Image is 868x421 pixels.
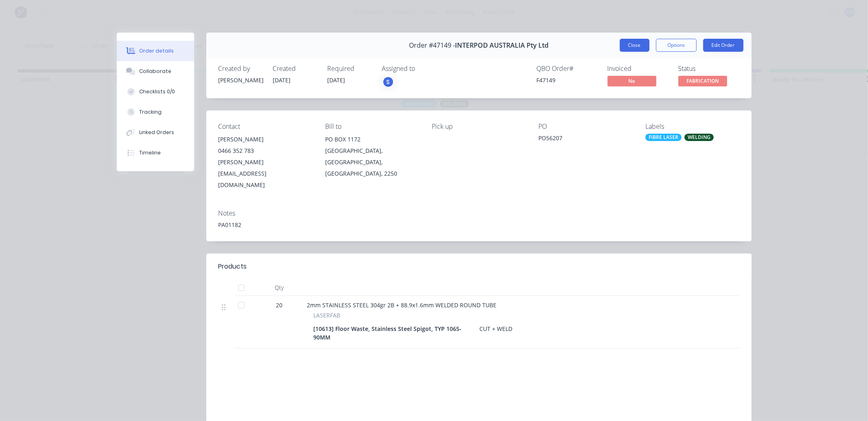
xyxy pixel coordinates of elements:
[537,76,598,84] div: F47149
[219,209,739,217] div: Notes
[219,123,312,130] div: Contact
[117,82,194,102] button: Checklists 0/0
[645,123,739,130] div: Labels
[219,145,312,156] div: 0466 352 783
[477,323,516,335] div: CUT + WELD
[117,102,194,122] button: Tracking
[139,149,161,156] div: Timeline
[325,134,419,145] div: PO BOX 1172
[608,65,669,73] div: Invoiced
[139,129,174,136] div: Linked Orders
[139,108,162,116] div: Tracking
[678,76,727,88] button: FABRICATION
[328,76,345,84] span: [DATE]
[539,134,632,145] div: PO56207
[314,323,477,343] div: [10613] Floor Waste, Stainless Steel Spigot, TYP 1065-90MM
[139,88,175,95] div: Checklists 0/0
[219,134,312,191] div: [PERSON_NAME]0466 352 783[PERSON_NAME][EMAIL_ADDRESS][DOMAIN_NAME]
[537,65,598,73] div: QBO Order #
[219,65,263,73] div: Created by
[678,65,739,73] div: Status
[656,39,697,52] button: Options
[325,134,419,179] div: PO BOX 1172[GEOGRAPHIC_DATA], [GEOGRAPHIC_DATA], [GEOGRAPHIC_DATA], 2250
[328,65,372,73] div: Required
[409,42,455,49] span: Order #47149 -
[255,280,304,296] div: Qty
[219,156,312,191] div: [PERSON_NAME][EMAIL_ADDRESS][DOMAIN_NAME]
[539,123,632,130] div: PO
[325,145,419,179] div: [GEOGRAPHIC_DATA], [GEOGRAPHIC_DATA], [GEOGRAPHIC_DATA], 2250
[645,134,682,141] div: FIBRE LASER
[703,39,743,52] button: Edit Order
[382,65,464,73] div: Assigned to
[219,76,263,84] div: [PERSON_NAME]
[307,301,497,309] span: 2mm STAINLESS STEEL 304gr 2B + 88.9x1.6mm WELDED ROUND TUBE
[276,301,283,309] span: 20
[382,76,394,88] button: S
[432,123,525,130] div: Pick up
[325,123,419,130] div: Bill to
[455,42,549,49] span: INTERPOD AUSTRALIA Pty Ltd
[219,134,312,145] div: [PERSON_NAME]
[219,262,247,271] div: Products
[314,311,341,320] span: LASERFAB
[620,39,649,52] button: Close
[678,76,727,86] span: FABRICATION
[219,220,739,229] div: PA01182
[117,143,194,163] button: Timeline
[117,41,194,61] button: Order details
[117,122,194,143] button: Linked Orders
[273,76,291,84] span: [DATE]
[139,68,171,75] div: Collaborate
[608,76,656,86] span: No
[273,65,318,73] div: Created
[117,61,194,82] button: Collaborate
[139,47,174,55] div: Order details
[684,134,714,141] div: WELDING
